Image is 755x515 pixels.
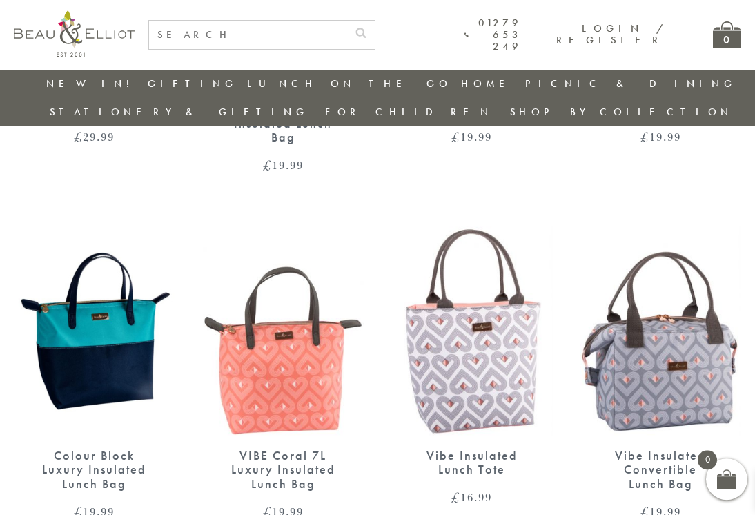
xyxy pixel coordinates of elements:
span: £ [74,128,83,145]
bdi: 19.99 [451,128,492,145]
div: Vibe Insulated Convertible Lunch Bag [605,449,718,492]
img: Colour Block Luxury Insulated Lunch Bag [14,226,175,434]
a: 01279 653 249 [464,17,522,53]
a: Stationery & Gifting [50,105,308,119]
a: Gifting [148,77,237,90]
a: Lunch On The Go [247,77,451,90]
a: VIBE Lunch Bag Vibe Insulated Lunch Tote £16.99 [391,226,553,503]
img: Insulated 7L Luxury Lunch Bag [203,226,364,434]
a: New in! [46,77,139,90]
bdi: 16.99 [451,489,492,505]
a: 0 [713,21,741,48]
div: Colour Block Luxury Insulated Lunch Bag [38,449,151,492]
div: Vibe Insulated Lunch Tote [415,449,529,477]
span: £ [640,128,649,145]
span: 0 [698,450,717,469]
img: VIBE Lunch Bag [391,226,553,434]
bdi: 29.99 [74,128,115,145]
a: Login / Register [556,21,665,47]
bdi: 19.99 [263,157,304,173]
div: VIBE Coral 7L Luxury Insulated Lunch Bag [227,449,340,492]
span: £ [451,489,460,505]
a: For Children [325,105,493,119]
img: Convertible Lunch Bag Vibe Insulated Lunch Bag [580,226,742,434]
input: SEARCH [149,21,347,49]
img: logo [14,10,135,57]
span: £ [451,128,460,145]
span: £ [263,157,272,173]
bdi: 19.99 [640,128,681,145]
a: Picnic & Dining [525,77,736,90]
a: Shop by collection [510,105,733,119]
a: Home [461,77,516,90]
